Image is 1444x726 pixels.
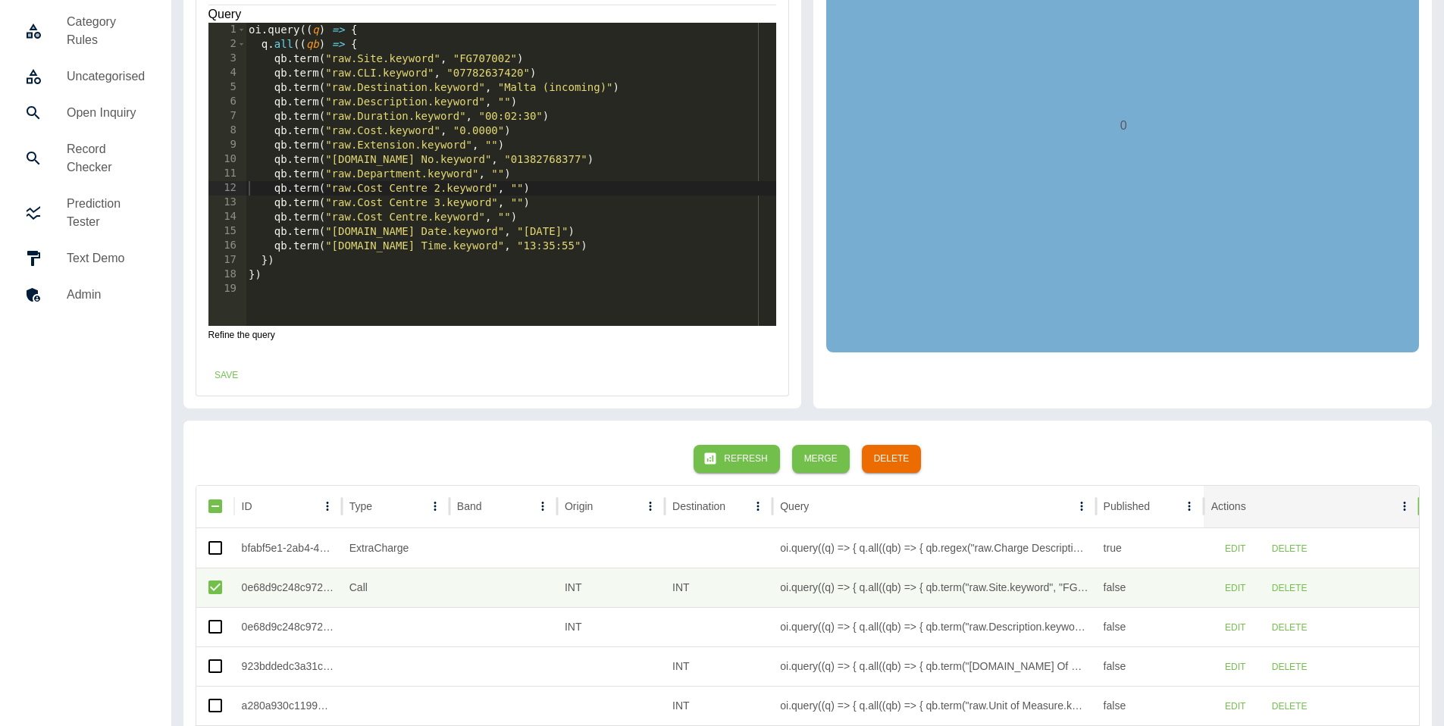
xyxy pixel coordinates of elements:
[1211,614,1260,642] button: Edit
[242,500,252,512] div: ID
[772,646,1095,686] div: oi.query((q) => { q.all((qb) => { qb.term("raw.Country Of Origin.keyword", "GBR") qb.term("raw.Ne...
[780,500,809,512] div: Query
[208,5,242,23] legend: Query
[208,23,246,37] div: 1
[202,361,251,390] button: Save
[672,500,725,512] div: Destination
[772,686,1095,725] div: oi.query((q) => { q.all((qb) => { qb.term("raw.Unit of Measure.keyword", "Seconds") qb.term("raw....
[208,52,246,66] div: 3
[1260,535,1320,563] button: Delete
[1179,496,1200,517] button: Published column menu
[1211,535,1260,563] button: Edit
[792,445,850,473] button: Merge
[1096,686,1204,725] div: false
[665,686,772,725] div: INT
[565,500,593,512] div: Origin
[640,496,661,517] button: Origin column menu
[12,4,159,58] a: Category Rules
[208,210,246,224] div: 14
[234,607,342,646] div: 0e68d9c248c972eb14ecb9cf94155a8422331bb7_051e13b00cc21dedae4b89beed4bf0278011b0ca
[665,646,772,686] div: INT
[1104,500,1151,512] div: Published
[67,195,147,231] h5: Prediction Tester
[424,496,446,517] button: Type column menu
[12,131,159,186] a: Record Checker
[694,445,779,473] button: Refresh
[208,282,246,296] div: 19
[1096,646,1204,686] div: false
[12,95,159,131] a: Open Inquiry
[67,67,147,86] h5: Uncategorised
[67,104,147,122] h5: Open Inquiry
[208,109,246,124] div: 7
[1096,568,1204,607] div: false
[12,186,159,240] a: Prediction Tester
[747,496,769,517] button: Destination column menu
[1211,693,1260,721] button: Edit
[665,568,772,607] div: INT
[208,66,246,80] div: 4
[317,496,338,517] button: ID column menu
[1211,653,1260,681] button: Edit
[67,249,147,268] h5: Text Demo
[208,37,246,52] div: 2
[234,686,342,725] div: a280a930c1199d71cc1c8e827696892513abe522_45a7f738149650c40da9bdc609fa6a8601836e4f
[208,124,246,138] div: 8
[67,286,147,304] h5: Admin
[862,445,922,473] button: Delete
[234,646,342,686] div: 923bddedc3a31c13aa3d8a7c01f37536c78e5cd3_909554375179ebb57a4ae59e81383276097e2a03
[1260,614,1320,642] button: Delete
[208,152,246,167] div: 10
[772,568,1095,607] div: oi.query((q) => { q.all((qb) => { qb.term("raw.Site.keyword", "FG707002") qb.term("raw.CLI.keywor...
[208,224,246,239] div: 15
[1119,117,1127,135] p: 0
[208,138,246,152] div: 9
[1260,693,1320,721] button: Delete
[1260,574,1320,602] button: Delete
[1211,574,1260,602] button: Edit
[237,23,246,37] span: Toggle code folding, rows 1 through 18
[1096,607,1204,646] div: false
[349,500,372,512] div: Type
[557,568,665,607] div: INT
[67,13,147,49] h5: Category Rules
[234,568,342,607] div: 0e68d9c248c972eb14ecb9cf94155a8422331bb7_9e3dd1d260cc842b7fd76c9324fd782c5482341a
[12,240,159,277] a: Text Demo
[772,607,1095,646] div: oi.query((q) => { q.all((qb) => { qb.term("raw.Description.keyword", "") }) })
[208,167,246,181] div: 11
[237,37,246,52] span: Toggle code folding, rows 2 through 17
[1211,500,1246,512] div: Actions
[557,607,665,646] div: INT
[67,140,147,177] h5: Record Checker
[1394,496,1415,517] button: Actions column menu
[1096,528,1204,568] div: true
[208,80,246,95] div: 5
[208,328,777,343] p: Refine the query
[532,496,553,517] button: Band column menu
[772,528,1095,568] div: oi.query((q) => { q.all((qb) => { qb.regex("raw.Charge Description.keyword", `Data charge outside...
[208,95,246,109] div: 6
[234,528,342,568] div: bfabf5e1-2ab4-45b8-b8b4-f5dbd8b23b74
[342,528,449,568] div: ExtraCharge
[12,58,159,95] a: Uncategorised
[208,181,246,196] div: 12
[208,253,246,268] div: 17
[12,277,159,313] a: Admin
[208,239,246,253] div: 16
[208,268,246,282] div: 18
[208,196,246,210] div: 13
[457,500,482,512] div: Band
[1260,653,1320,681] button: Delete
[342,568,449,607] div: Call
[1071,496,1092,517] button: Query column menu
